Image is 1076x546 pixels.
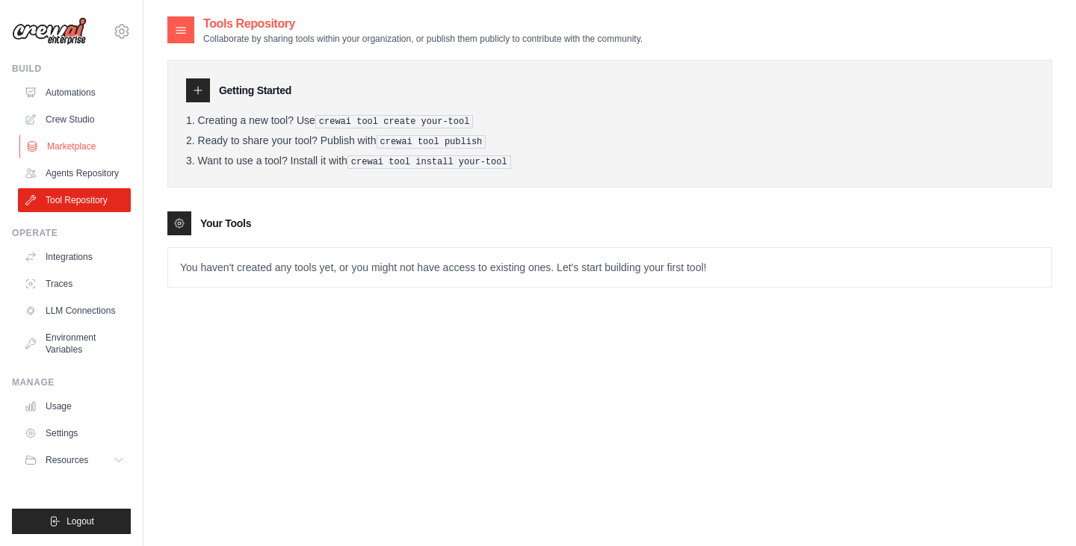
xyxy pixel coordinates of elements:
[18,448,131,472] button: Resources
[18,272,131,296] a: Traces
[12,17,87,46] img: Logo
[18,299,131,323] a: LLM Connections
[18,394,131,418] a: Usage
[347,155,511,169] pre: crewai tool install your-tool
[12,227,131,239] div: Operate
[67,515,94,527] span: Logout
[186,114,1033,128] li: Creating a new tool? Use
[46,454,88,466] span: Resources
[12,63,131,75] div: Build
[200,216,251,231] h3: Your Tools
[315,115,474,128] pre: crewai tool create your-tool
[18,81,131,105] a: Automations
[377,135,486,149] pre: crewai tool publish
[18,188,131,212] a: Tool Repository
[19,134,132,158] a: Marketplace
[12,376,131,388] div: Manage
[203,33,643,45] p: Collaborate by sharing tools within your organization, or publish them publicly to contribute wit...
[219,83,291,98] h3: Getting Started
[12,509,131,534] button: Logout
[18,421,131,445] a: Settings
[18,108,131,131] a: Crew Studio
[186,134,1033,149] li: Ready to share your tool? Publish with
[18,326,131,362] a: Environment Variables
[18,161,131,185] a: Agents Repository
[168,248,1051,287] p: You haven't created any tools yet, or you might not have access to existing ones. Let's start bui...
[186,155,1033,169] li: Want to use a tool? Install it with
[203,15,643,33] h2: Tools Repository
[18,245,131,269] a: Integrations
